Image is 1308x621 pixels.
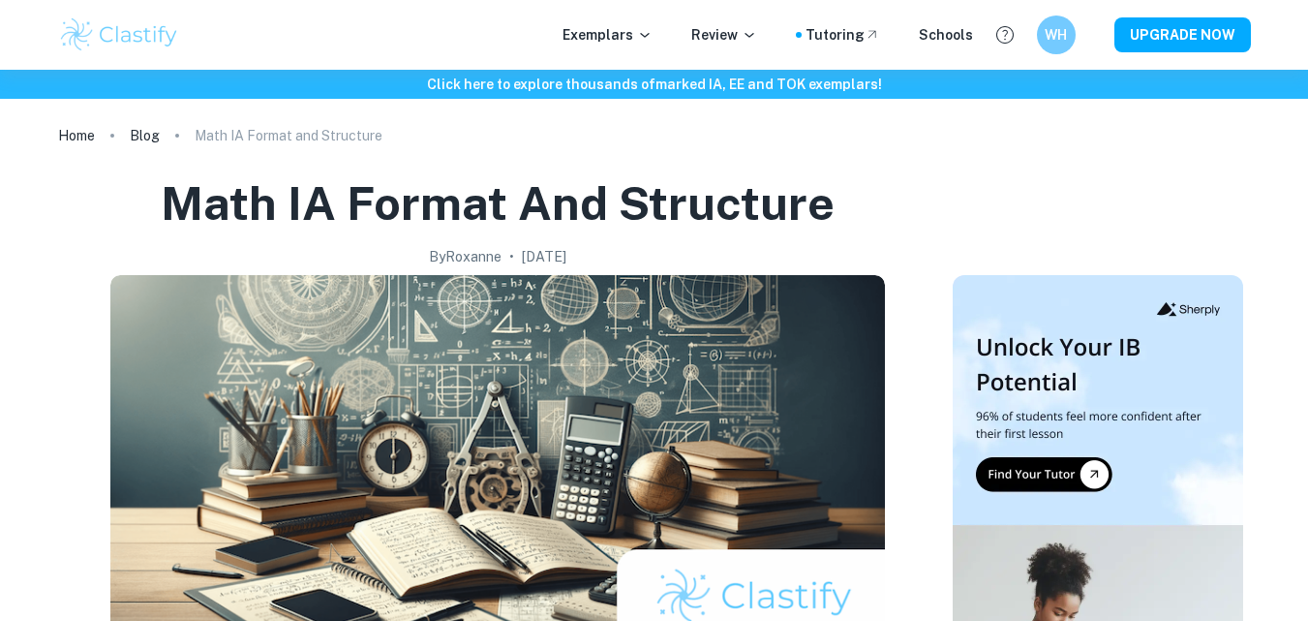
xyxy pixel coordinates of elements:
[4,74,1304,95] h6: Click here to explore thousands of marked IA, EE and TOK exemplars !
[195,125,382,146] p: Math IA Format and Structure
[58,122,95,149] a: Home
[563,24,653,46] p: Exemplars
[130,122,160,149] a: Blog
[919,24,973,46] a: Schools
[806,24,880,46] a: Tutoring
[1037,16,1076,54] button: WH
[1114,17,1251,52] button: UPGRADE NOW
[691,24,757,46] p: Review
[429,246,502,267] h2: By Roxanne
[1045,24,1067,46] h6: WH
[161,172,835,234] h1: Math IA Format and Structure
[989,18,1021,51] button: Help and Feedback
[509,246,514,267] p: •
[58,16,181,54] img: Clastify logo
[522,246,566,267] h2: [DATE]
